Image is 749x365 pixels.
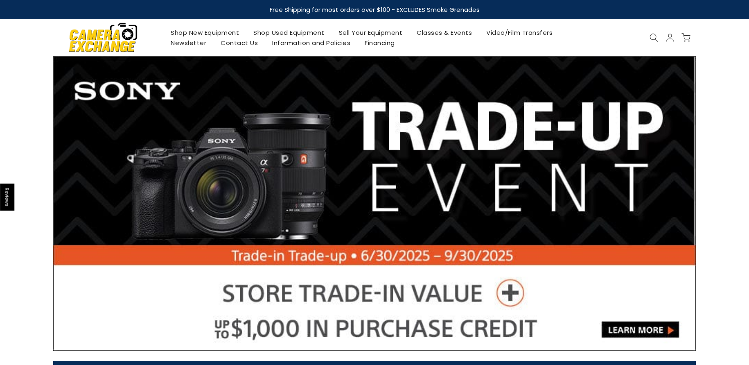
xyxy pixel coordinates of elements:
a: Shop New Equipment [164,27,246,38]
a: Classes & Events [410,27,479,38]
li: Page dot 5 [385,337,390,342]
a: Newsletter [164,38,214,48]
li: Page dot 4 [377,337,381,342]
a: Contact Us [214,38,265,48]
a: Video/Film Transfers [479,27,560,38]
a: Information and Policies [265,38,358,48]
a: Financing [358,38,402,48]
li: Page dot 6 [394,337,398,342]
a: Sell Your Equipment [332,27,410,38]
strong: Free Shipping for most orders over $100 - EXCLUDES Smoke Grenades [270,5,480,14]
li: Page dot 3 [368,337,372,342]
li: Page dot 1 [351,337,355,342]
a: Shop Used Equipment [246,27,332,38]
li: Page dot 2 [359,337,364,342]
